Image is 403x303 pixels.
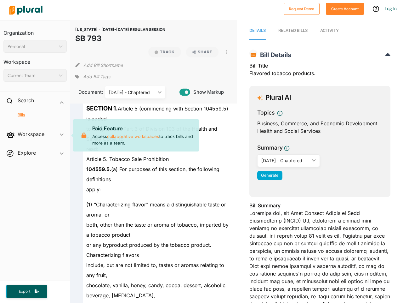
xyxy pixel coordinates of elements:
div: Health and Social Services [257,127,383,135]
span: apply: [86,186,101,193]
span: Add Bill Tags [83,74,110,80]
div: Business, Commerce, and Economic Development [257,120,383,127]
button: Export [6,285,47,298]
span: Generate [261,173,278,178]
div: Flavored tobacco products. [249,62,390,81]
span: Activity [320,28,339,33]
a: Details [249,22,266,40]
strong: 104559.5. [86,166,111,172]
h3: Workspace [3,53,67,67]
button: Add Bill Shortname [83,60,123,70]
h2: Search [18,97,34,104]
h3: Bill Title [249,62,390,69]
span: (a) For purposes of this section, the following definitions [86,166,219,182]
button: Share [186,47,219,57]
h3: Plural AI [265,94,291,102]
span: Bill Details [257,51,291,59]
strong: SECTION 1. [86,105,118,112]
a: RELATED BILLS [278,22,308,40]
div: [DATE] - Chaptered [261,157,309,164]
p: Access to track bills and more as a team. [92,124,194,146]
span: Article 5 (commencing with Section 104559.5) is added [86,105,228,122]
button: Request Demo [284,3,320,15]
div: [DATE] - Chaptered [109,89,155,96]
button: Create Account [326,3,364,15]
a: Log In [385,6,397,11]
a: Activity [320,22,339,40]
span: or any byproduct produced by the tobacco product. Characterizing flavors [86,242,211,258]
a: collaborative workspaces [107,134,159,139]
span: (1) “Characterizing flavor” means a distinguishable taste or aroma, or [86,201,226,218]
span: both, other than the taste or aroma of tobacco, imparted by a tobacco product [86,222,229,238]
a: Request Demo [284,5,320,12]
span: Document: [75,89,97,96]
span: Article 5. Tobacco Sale Prohibition [86,156,169,162]
span: Details [249,28,266,33]
a: Bills [10,112,64,118]
button: Share [184,47,221,57]
h3: Organization [3,24,67,38]
div: RELATED BILLS [278,27,308,33]
div: Personal [8,43,56,50]
h3: Bill Summary [249,202,390,209]
span: include, but are not limited to, tastes or aromas relating to any fruit, [86,262,224,278]
span: [US_STATE] - [DATE]-[DATE] REGULAR SESSION [75,27,165,32]
h1: SB 793 [75,33,165,44]
h3: Summary [257,144,283,152]
a: Create Account [326,5,364,12]
h3: Topics [257,109,275,117]
div: Current Team [8,72,56,79]
button: Track [148,47,181,57]
div: Add tags [75,72,110,81]
button: Generate [257,171,282,180]
span: Show Markup [190,89,224,96]
span: Export [14,289,35,294]
span: chocolate, vanilla, honey, candy, cocoa, dessert, alcoholic beverage, [MEDICAL_DATA], [86,282,225,299]
p: Paid Feature [92,124,194,133]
